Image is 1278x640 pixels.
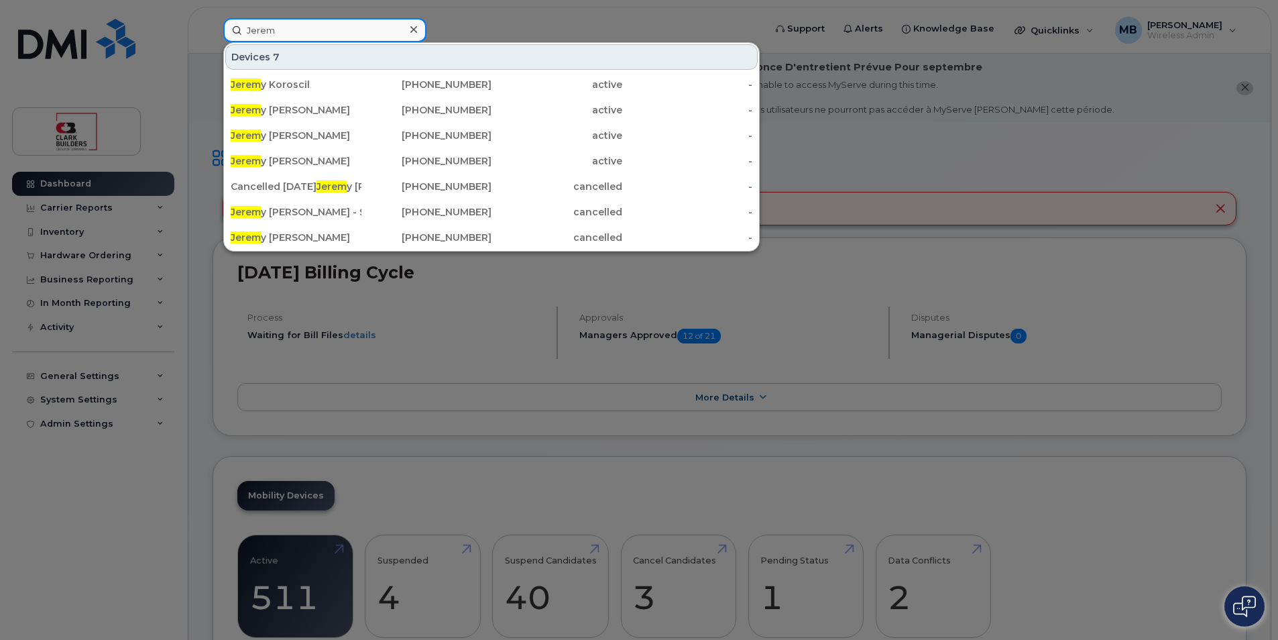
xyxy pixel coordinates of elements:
[273,50,280,64] span: 7
[225,123,758,148] a: Jeremy [PERSON_NAME][PHONE_NUMBER]active-
[361,205,492,219] div: [PHONE_NUMBER]
[316,180,347,193] span: Jerem
[225,98,758,122] a: Jeremy [PERSON_NAME][PHONE_NUMBER]active-
[491,78,622,91] div: active
[622,231,753,244] div: -
[225,174,758,199] a: Cancelled [DATE]Jeremy [PERSON_NAME][PHONE_NUMBER]cancelled-
[231,231,361,244] div: y [PERSON_NAME]
[491,205,622,219] div: cancelled
[622,154,753,168] div: -
[225,149,758,173] a: Jeremy [PERSON_NAME][PHONE_NUMBER]active-
[491,231,622,244] div: cancelled
[361,231,492,244] div: [PHONE_NUMBER]
[231,205,361,219] div: y [PERSON_NAME] - Suspended by [PERSON_NAME]
[231,78,361,91] div: y Koroscil
[622,129,753,142] div: -
[361,180,492,193] div: [PHONE_NUMBER]
[491,154,622,168] div: active
[361,129,492,142] div: [PHONE_NUMBER]
[231,180,361,193] div: Cancelled [DATE] y [PERSON_NAME]
[361,103,492,117] div: [PHONE_NUMBER]
[231,231,261,244] span: Jerem
[231,104,261,116] span: Jerem
[231,155,261,167] span: Jerem
[491,129,622,142] div: active
[231,129,361,142] div: y [PERSON_NAME]
[225,72,758,97] a: Jeremy Koroscil[PHONE_NUMBER]active-
[225,44,758,70] div: Devices
[225,200,758,224] a: Jeremy [PERSON_NAME] - Suspended by [PERSON_NAME][PHONE_NUMBER]cancelled-
[622,78,753,91] div: -
[622,103,753,117] div: -
[231,206,261,218] span: Jerem
[231,154,361,168] div: y [PERSON_NAME]
[622,180,753,193] div: -
[361,78,492,91] div: [PHONE_NUMBER]
[231,78,261,91] span: Jerem
[225,225,758,250] a: Jeremy [PERSON_NAME][PHONE_NUMBER]cancelled-
[1233,596,1256,617] img: Open chat
[622,205,753,219] div: -
[231,103,361,117] div: y [PERSON_NAME]
[491,103,622,117] div: active
[491,180,622,193] div: cancelled
[361,154,492,168] div: [PHONE_NUMBER]
[231,129,261,142] span: Jerem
